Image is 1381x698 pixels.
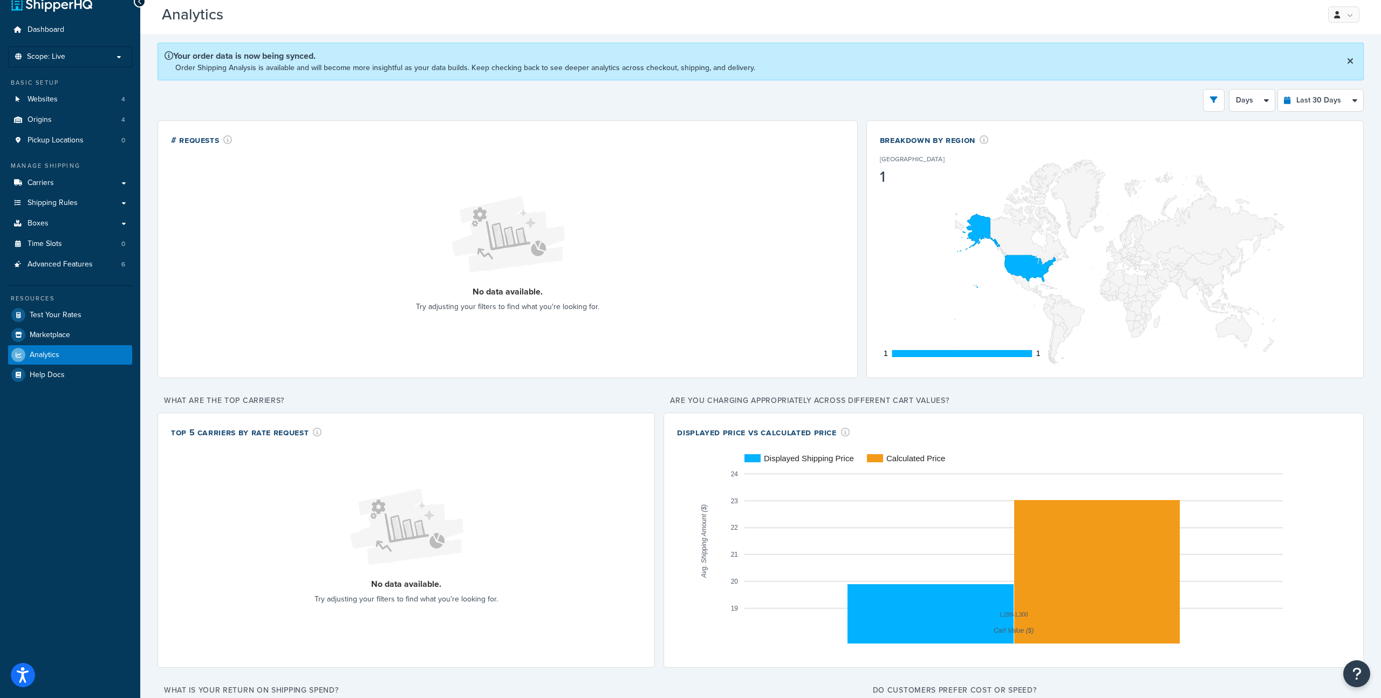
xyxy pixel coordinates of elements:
div: Top 5 Carriers by Rate Request [171,426,322,439]
p: [GEOGRAPHIC_DATA] [880,154,945,164]
span: Dashboard [28,25,64,35]
p: No data available. [315,576,498,592]
span: Boxes [28,219,49,228]
span: 4 [121,115,125,125]
a: Pickup Locations0 [8,131,132,150]
text: Avg. Shipping Amount ($) [701,504,708,578]
p: What is your return on shipping spend? [158,683,858,698]
a: Origins4 [8,110,132,130]
text: 1 [884,349,888,358]
text: 23 [731,497,739,504]
li: Time Slots [8,234,132,254]
svg: A chart. [677,439,1350,644]
text: Displayed Shipping Price [764,454,854,463]
button: open filter drawer [1203,89,1225,112]
div: # Requests [171,134,233,146]
img: Loading... [443,188,572,282]
span: Beta [226,10,263,23]
span: Pickup Locations [28,136,84,145]
a: Dashboard [8,20,132,40]
li: Pickup Locations [8,131,132,150]
span: 0 [121,136,125,145]
a: Analytics [8,345,132,365]
div: Basic Setup [8,78,132,87]
a: Test Your Rates [8,305,132,325]
span: Carriers [28,179,54,188]
text: Calculated Price [886,454,945,463]
span: Advanced Features [28,260,93,269]
div: Displayed Price vs Calculated Price [677,426,850,439]
a: Marketplace [8,325,132,345]
p: Are you charging appropriately across different cart values? [664,393,1364,408]
text: 21 [731,551,739,558]
button: Open Resource Center [1343,660,1370,687]
p: Try adjusting your filters to find what you're looking for. [416,299,599,314]
span: Websites [28,95,58,104]
span: Shipping Rules [28,199,78,208]
div: 1 [880,169,978,184]
p: No data available. [416,284,599,299]
span: Test Your Rates [30,311,81,320]
p: What are the top carriers? [158,393,655,408]
a: Help Docs [8,365,132,385]
span: 6 [121,260,125,269]
text: 20 [731,578,739,585]
span: Analytics [30,351,59,360]
svg: A chart. [880,160,1350,365]
p: Order Shipping Analysis is available and will become more insightful as your data builds. Keep ch... [175,62,755,73]
li: Websites [8,90,132,110]
p: Try adjusting your filters to find what you're looking for. [315,592,498,607]
text: 1,299-1,300 [1000,611,1029,617]
li: Advanced Features [8,255,132,275]
text: 19 [731,604,739,612]
a: Boxes [8,214,132,234]
span: Origins [28,115,52,125]
text: 24 [731,470,739,477]
a: Websites4 [8,90,132,110]
text: 22 [731,524,739,531]
text: Cart Value ($) [994,626,1034,634]
li: Origins [8,110,132,130]
a: Carriers [8,173,132,193]
span: 4 [121,95,125,104]
span: 0 [121,239,125,249]
div: Manage Shipping [8,161,132,170]
a: Advanced Features6 [8,255,132,275]
a: Time Slots0 [8,234,132,254]
span: Help Docs [30,371,65,380]
div: Resources [8,294,132,303]
p: Do customers prefer cost or speed? [866,683,1364,698]
h3: Analytics [162,6,1310,23]
div: Breakdown by Region [880,134,989,146]
a: Shipping Rules [8,193,132,213]
img: Loading... [341,480,471,574]
span: Marketplace [30,331,70,340]
p: Your order data is now being synced. [165,50,755,62]
span: Time Slots [28,239,62,249]
span: Scope: Live [27,52,65,61]
text: 1 [1036,349,1040,358]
